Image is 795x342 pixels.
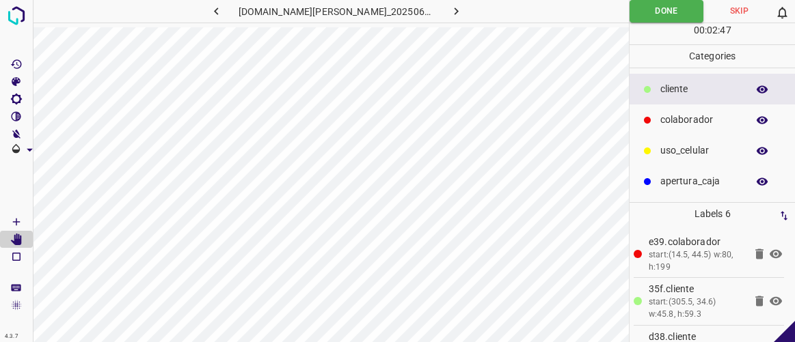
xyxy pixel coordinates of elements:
div: start:(14.5, 44.5) w:80, h:199 [649,249,744,273]
img: logo [4,3,29,28]
div: apertura_caja [630,166,795,197]
p: 35f.​​cliente [649,282,744,296]
p: 00 [694,23,705,38]
p: uso_celular [660,143,740,158]
p: Labels 6 [634,203,791,225]
div: : : [694,23,731,44]
p: 47 [720,23,731,38]
p: apertura_caja [660,174,740,188]
div: colaborador [630,104,795,135]
h6: [DOMAIN_NAME][PERSON_NAME]_20250613_204337_000004290.jpg [239,3,435,23]
p: e39.colaborador [649,235,744,249]
div: uso_celular [630,135,795,166]
div: ​​cliente [630,74,795,104]
p: ​​cliente [660,82,740,96]
p: colaborador [660,113,740,127]
div: start:(305.5, 34.6) w:45.8, h:59.3 [649,296,744,320]
div: 4.3.7 [1,331,22,342]
p: 02 [707,23,718,38]
p: Categories [630,45,795,68]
